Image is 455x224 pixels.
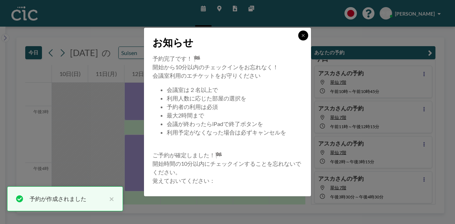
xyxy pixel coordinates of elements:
[106,195,114,203] button: 近い
[167,86,218,93] font: 会議室は２名以上で
[152,55,200,62] font: 予約完了です！ 🏁
[167,95,246,102] font: 利用人数に応じた部屋の選択を
[167,112,204,119] font: 最大2時間まで
[152,152,222,158] font: ご予約が確定しました！🏁
[152,36,193,48] font: お知らせ
[30,195,86,202] font: 予約が作成されました
[167,103,218,110] font: 予約者の利用は必須
[109,193,114,204] font: ×
[152,160,301,175] font: 開始時間の10分以内にチェックインすることを忘れないでください。
[152,72,261,79] font: 会議室利用のエチケットをお守りください
[167,120,263,127] font: 会議が終わったらiPadで終了ボタンを
[152,64,278,70] font: 開始から10分以内のチェックインをお忘れなく！
[152,177,215,184] font: 覚えておいてください：
[167,129,286,136] font: 利用予定がなくなった場合は必ずキャンセルを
